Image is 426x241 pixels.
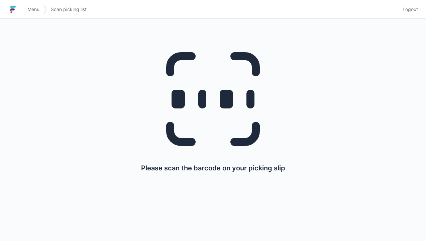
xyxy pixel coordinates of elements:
img: svg> [43,1,47,17]
span: Menu [27,6,39,13]
a: Menu [23,3,43,15]
span: Logout [403,6,418,13]
p: Please scan the barcode on your picking slip [141,163,285,173]
a: Logout [399,3,418,15]
img: logo-small.jpg [8,4,18,15]
a: Scan picking list [47,3,91,15]
span: Scan picking list [51,6,87,13]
